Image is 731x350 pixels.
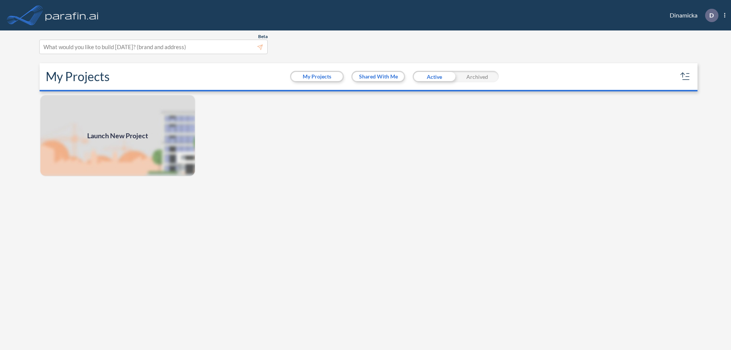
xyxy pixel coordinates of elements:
[353,72,404,81] button: Shared With Me
[413,71,456,82] div: Active
[40,94,196,177] a: Launch New Project
[44,8,100,23] img: logo
[456,71,499,82] div: Archived
[679,70,691,83] button: sort
[46,69,110,84] h2: My Projects
[87,131,148,141] span: Launch New Project
[258,34,268,40] span: Beta
[291,72,343,81] button: My Projects
[709,12,714,19] p: D
[40,94,196,177] img: add
[658,9,725,22] div: Dinamicka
